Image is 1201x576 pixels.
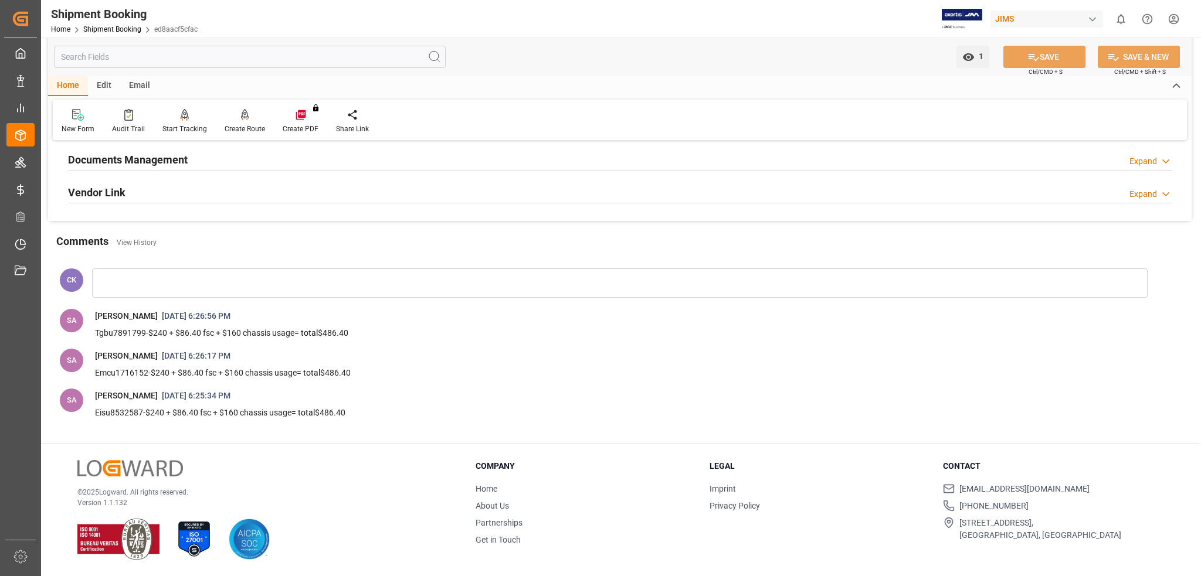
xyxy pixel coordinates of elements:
[67,316,77,325] span: SA
[95,351,158,360] span: [PERSON_NAME]
[95,366,1128,380] p: Emcu1716152 240 + $86.40 fsc + $160 chassis usage $486.40
[67,275,76,284] span: CK
[942,9,982,29] img: Exertis%20JAM%20-%20Email%20Logo.jpg_1722504956.jpg
[476,518,523,527] a: Partnerships
[68,185,125,200] h2: Vendor Link
[158,311,235,321] span: [DATE] 6:26:56 PM
[710,460,929,472] h3: Legal
[943,460,1162,472] h3: Contact
[990,8,1108,30] button: JIMS
[77,497,446,508] p: Version 1.1.132
[62,124,94,134] div: New Form
[476,535,521,544] a: Get in Touch
[710,501,760,510] a: Privacy Policy
[67,396,77,404] span: SA
[95,391,158,400] span: [PERSON_NAME]
[1108,6,1134,32] button: show 0 new notifications
[77,460,183,477] img: Logward Logo
[162,124,207,134] div: Start Tracking
[959,517,1121,541] span: [STREET_ADDRESS], [GEOGRAPHIC_DATA], [GEOGRAPHIC_DATA]
[291,408,315,417] span: = total
[959,483,1090,495] span: [EMAIL_ADDRESS][DOMAIN_NAME]
[476,501,509,510] a: About Us
[146,328,153,338] span: -$
[1129,155,1157,168] div: Expand
[1129,188,1157,200] div: Expand
[95,326,1128,340] p: Tgbu7891799 240 + $86.40 fsc + $160 chassis usage $486.40
[1098,46,1180,68] button: SAVE & NEW
[174,519,215,560] img: ISO 27001 Certification
[476,484,497,493] a: Home
[1114,67,1166,76] span: Ctrl/CMD + Shift + S
[77,487,446,497] p: © 2025 Logward. All rights reserved.
[77,519,160,560] img: ISO 9001 & ISO 14001 Certification
[959,500,1029,512] span: [PHONE_NUMBER]
[143,408,150,417] span: -$
[158,391,235,400] span: [DATE] 6:25:34 PM
[56,233,108,249] h2: Comments
[51,25,70,33] a: Home
[1003,46,1085,68] button: SAVE
[95,311,158,321] span: [PERSON_NAME]
[297,368,320,377] span: = total
[67,356,77,364] span: SA
[294,328,318,338] span: = total
[95,406,1128,420] p: Eisu8532587 240 + $86.40 fsc + $160 chassis usage $486.40
[710,484,736,493] a: Imprint
[158,351,235,360] span: [DATE] 6:26:17 PM
[68,152,188,168] h2: Documents Management
[88,76,120,96] div: Edit
[975,52,983,61] span: 1
[476,460,695,472] h3: Company
[990,11,1103,28] div: JIMS
[48,76,88,96] div: Home
[1029,67,1063,76] span: Ctrl/CMD + S
[120,76,159,96] div: Email
[54,46,446,68] input: Search Fields
[112,124,145,134] div: Audit Trail
[148,368,155,377] span: -$
[229,519,270,560] img: AICPA SOC
[1134,6,1161,32] button: Help Center
[956,46,989,68] button: open menu
[225,124,265,134] div: Create Route
[51,5,198,23] div: Shipment Booking
[83,25,141,33] a: Shipment Booking
[117,238,157,247] a: View History
[336,124,369,134] div: Share Link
